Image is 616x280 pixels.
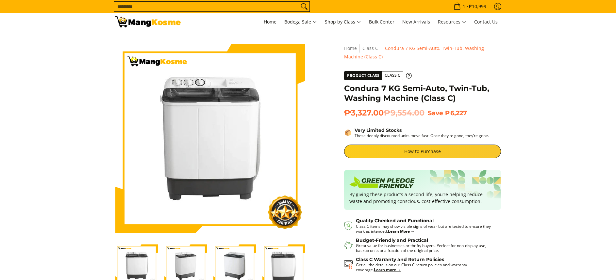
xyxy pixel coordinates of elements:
p: Great value for businesses or thrifty buyers. Perfect for non-display use, backup units at a frac... [356,243,494,253]
button: Search [299,2,309,11]
span: 1 [462,4,466,9]
a: Resources [435,13,470,31]
span: ₱10,999 [468,4,487,9]
a: Class C [362,45,378,51]
span: • [452,3,488,10]
a: Learn More → [388,228,415,234]
img: condura-semi-automatic-7-kilos-twin-tub-washing-machine-front-view-mang-kosme [115,44,305,233]
span: Resources [438,18,466,26]
span: ₱6,227 [445,109,467,117]
span: Save [428,109,443,117]
a: New Arrivals [399,13,433,31]
span: Class C [382,71,403,80]
a: Contact Us [471,13,501,31]
a: Home [344,45,357,51]
span: Bodega Sale [284,18,317,26]
nav: Main Menu [187,13,501,31]
span: Product Class [344,71,382,80]
p: These deeply discounted units move fast. Once they’re gone, they’re gone. [355,133,489,138]
a: How to Purchase [344,145,501,158]
strong: Quality Checked and Functional [356,218,434,224]
span: Contact Us [474,19,498,25]
span: Home [264,19,276,25]
a: Learn more → [374,267,401,272]
strong: Budget-Friendly and Practical [356,237,428,243]
img: FAST-SELLING: Condura 7KG Semi-Automatic Twin-Tub Washing Machine (Class C) l Mang Kosme [115,16,181,27]
a: Shop by Class [322,13,364,31]
span: Shop by Class [325,18,361,26]
img: Badge sustainability green pledge friendly [349,175,415,191]
span: New Arrivals [402,19,430,25]
span: Bulk Center [369,19,394,25]
span: Condura 7 KG Semi-Auto, Twin-Tub, Washing Machine (Class C) [344,45,484,60]
a: Home [260,13,280,31]
a: Bulk Center [366,13,398,31]
span: ₱3,327.00 [344,108,425,118]
a: Bodega Sale [281,13,320,31]
strong: Class C Warranty and Return Policies [356,257,444,262]
p: By giving these products a second life, you’re helping reduce waste and promoting conscious, cost... [349,191,496,205]
del: ₱9,554.00 [384,108,425,118]
strong: Very Limited Stocks [355,127,402,133]
nav: Breadcrumbs [344,44,501,61]
h1: Condura 7 KG Semi-Auto, Twin-Tub, Washing Machine (Class C) [344,84,501,103]
p: Get all the details on our Class C return policies and warranty coverage. [356,262,494,272]
a: Product Class Class C [344,71,412,80]
p: Class C items may show visible signs of wear but are tested to ensure they work as intended. [356,224,494,234]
